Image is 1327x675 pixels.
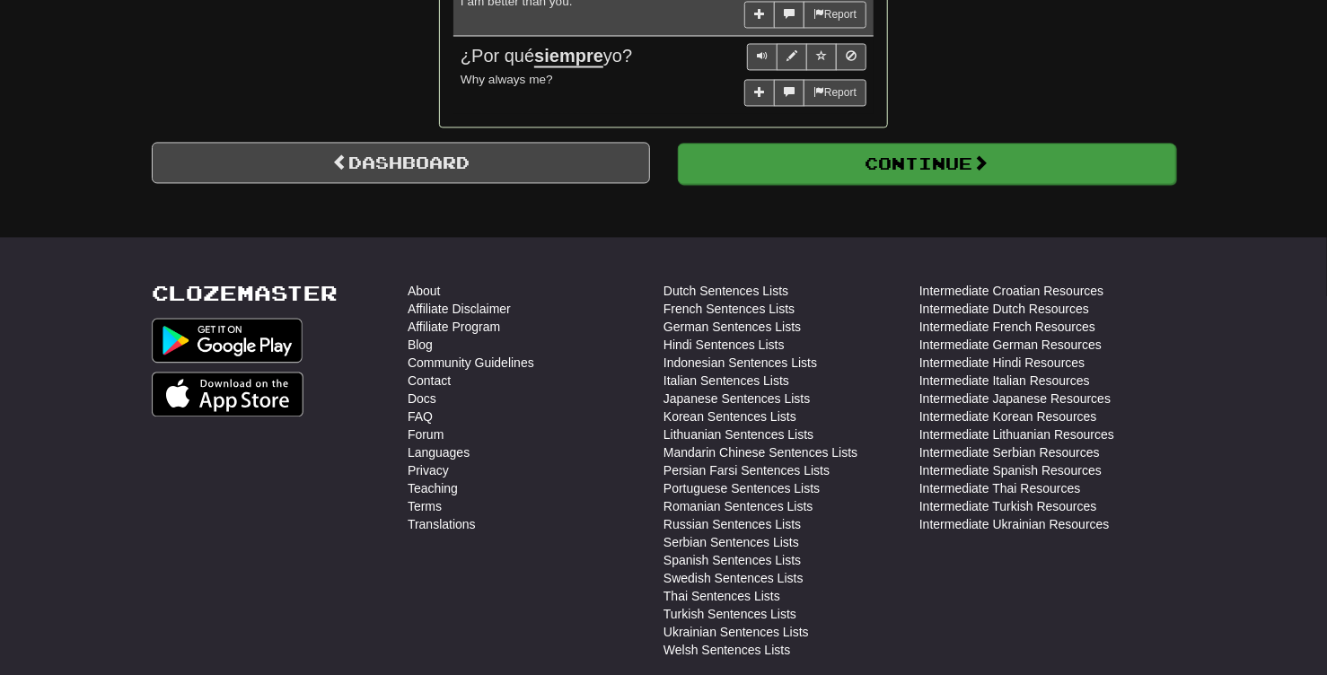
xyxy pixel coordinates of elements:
[152,142,650,183] a: Dashboard
[804,1,866,28] button: Report
[408,336,433,354] a: Blog
[663,569,804,587] a: Swedish Sentences Lists
[408,282,441,300] a: About
[919,282,1103,300] a: Intermediate Croatian Resources
[663,461,830,479] a: Persian Farsi Sentences Lists
[408,425,444,443] a: Forum
[663,282,788,300] a: Dutch Sentences Lists
[663,425,813,443] a: Lithuanian Sentences Lists
[663,300,795,318] a: French Sentences Lists
[663,497,813,515] a: Romanian Sentences Lists
[663,623,809,641] a: Ukrainian Sentences Lists
[663,479,820,497] a: Portuguese Sentences Lists
[461,46,632,67] span: ¿Por qué yo?
[663,408,796,425] a: Korean Sentences Lists
[919,461,1102,479] a: Intermediate Spanish Resources
[408,354,534,372] a: Community Guidelines
[663,587,780,605] a: Thai Sentences Lists
[919,336,1102,354] a: Intermediate German Resources
[663,372,789,390] a: Italian Sentences Lists
[534,46,603,67] u: siempre
[152,372,303,416] img: Get it on App Store
[919,390,1111,408] a: Intermediate Japanese Resources
[919,300,1089,318] a: Intermediate Dutch Resources
[919,479,1081,497] a: Intermediate Thai Resources
[806,43,837,70] button: Toggle favorite
[663,336,785,354] a: Hindi Sentences Lists
[461,73,553,86] small: Why always me?
[747,43,866,70] div: Sentence controls
[663,318,801,336] a: German Sentences Lists
[919,425,1114,443] a: Intermediate Lithuanian Resources
[408,300,511,318] a: Affiliate Disclaimer
[408,479,458,497] a: Teaching
[663,443,857,461] a: Mandarin Chinese Sentences Lists
[919,443,1100,461] a: Intermediate Serbian Resources
[408,372,451,390] a: Contact
[663,551,801,569] a: Spanish Sentences Lists
[804,79,866,106] button: Report
[744,1,866,28] div: More sentence controls
[152,282,338,304] a: Clozemaster
[919,408,1097,425] a: Intermediate Korean Resources
[919,372,1090,390] a: Intermediate Italian Resources
[678,143,1176,184] button: Continue
[408,318,500,336] a: Affiliate Program
[408,390,436,408] a: Docs
[744,79,866,106] div: More sentence controls
[663,515,801,533] a: Russian Sentences Lists
[919,318,1095,336] a: Intermediate French Resources
[663,641,790,659] a: Welsh Sentences Lists
[919,354,1085,372] a: Intermediate Hindi Resources
[919,515,1110,533] a: Intermediate Ukrainian Resources
[408,408,433,425] a: FAQ
[744,1,775,28] button: Add sentence to collection
[836,43,866,70] button: Toggle ignore
[663,354,817,372] a: Indonesian Sentences Lists
[663,605,796,623] a: Turkish Sentences Lists
[663,533,799,551] a: Serbian Sentences Lists
[744,79,775,106] button: Add sentence to collection
[747,43,778,70] button: Play sentence audio
[408,461,449,479] a: Privacy
[408,443,470,461] a: Languages
[777,43,807,70] button: Edit sentence
[919,497,1097,515] a: Intermediate Turkish Resources
[152,318,303,363] img: Get it on Google Play
[663,390,810,408] a: Japanese Sentences Lists
[408,515,476,533] a: Translations
[408,497,442,515] a: Terms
